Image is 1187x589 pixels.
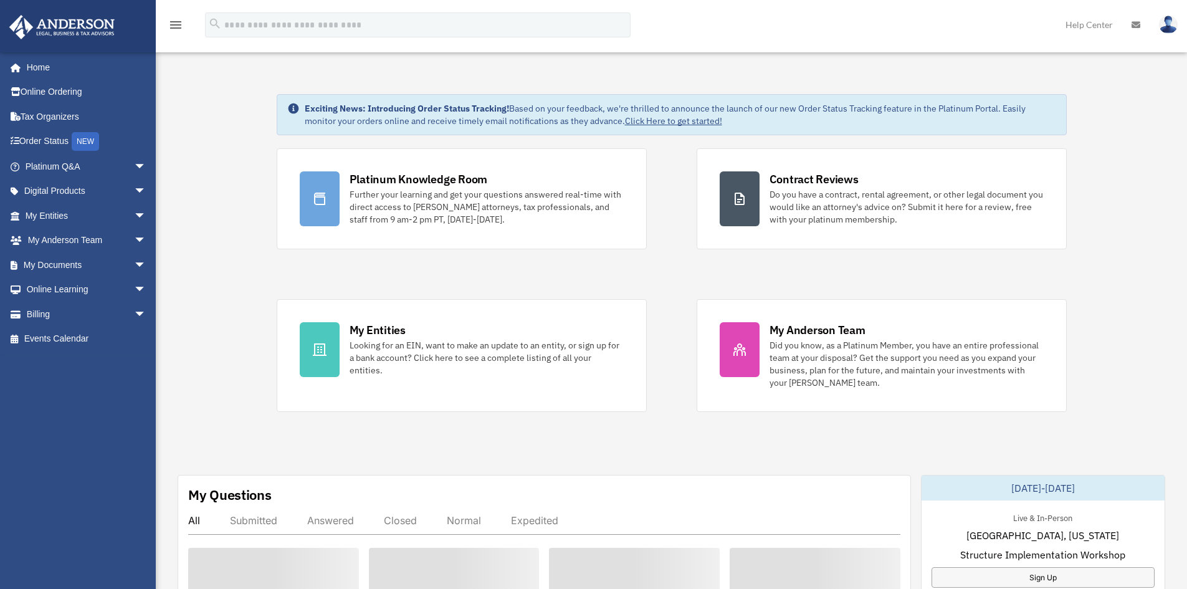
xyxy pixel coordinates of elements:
[9,154,165,179] a: Platinum Q&Aarrow_drop_down
[188,514,200,527] div: All
[188,486,272,504] div: My Questions
[230,514,277,527] div: Submitted
[1159,16,1178,34] img: User Pic
[72,132,99,151] div: NEW
[307,514,354,527] div: Answered
[134,154,159,180] span: arrow_drop_down
[511,514,558,527] div: Expedited
[9,55,159,80] a: Home
[770,322,865,338] div: My Anderson Team
[168,22,183,32] a: menu
[9,129,165,155] a: Order StatusNEW
[932,567,1155,588] a: Sign Up
[9,302,165,327] a: Billingarrow_drop_down
[9,203,165,228] a: My Entitiesarrow_drop_down
[384,514,417,527] div: Closed
[922,476,1165,500] div: [DATE]-[DATE]
[9,327,165,352] a: Events Calendar
[208,17,222,31] i: search
[134,302,159,327] span: arrow_drop_down
[9,104,165,129] a: Tax Organizers
[1003,510,1082,524] div: Live & In-Person
[697,299,1067,412] a: My Anderson Team Did you know, as a Platinum Member, you have an entire professional team at your...
[134,179,159,204] span: arrow_drop_down
[9,252,165,277] a: My Documentsarrow_drop_down
[9,179,165,204] a: Digital Productsarrow_drop_down
[9,80,165,105] a: Online Ordering
[350,188,624,226] div: Further your learning and get your questions answered real-time with direct access to [PERSON_NAM...
[447,514,481,527] div: Normal
[770,171,859,187] div: Contract Reviews
[9,277,165,302] a: Online Learningarrow_drop_down
[305,102,1056,127] div: Based on your feedback, we're thrilled to announce the launch of our new Order Status Tracking fe...
[350,171,488,187] div: Platinum Knowledge Room
[697,148,1067,249] a: Contract Reviews Do you have a contract, rental agreement, or other legal document you would like...
[770,188,1044,226] div: Do you have a contract, rental agreement, or other legal document you would like an attorney's ad...
[350,339,624,376] div: Looking for an EIN, want to make an update to an entity, or sign up for a bank account? Click her...
[350,322,406,338] div: My Entities
[960,547,1125,562] span: Structure Implementation Workshop
[966,528,1119,543] span: [GEOGRAPHIC_DATA], [US_STATE]
[305,103,509,114] strong: Exciting News: Introducing Order Status Tracking!
[770,339,1044,389] div: Did you know, as a Platinum Member, you have an entire professional team at your disposal? Get th...
[625,115,722,127] a: Click Here to get started!
[277,148,647,249] a: Platinum Knowledge Room Further your learning and get your questions answered real-time with dire...
[9,228,165,253] a: My Anderson Teamarrow_drop_down
[168,17,183,32] i: menu
[134,252,159,278] span: arrow_drop_down
[277,299,647,412] a: My Entities Looking for an EIN, want to make an update to an entity, or sign up for a bank accoun...
[6,15,118,39] img: Anderson Advisors Platinum Portal
[134,228,159,254] span: arrow_drop_down
[134,277,159,303] span: arrow_drop_down
[134,203,159,229] span: arrow_drop_down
